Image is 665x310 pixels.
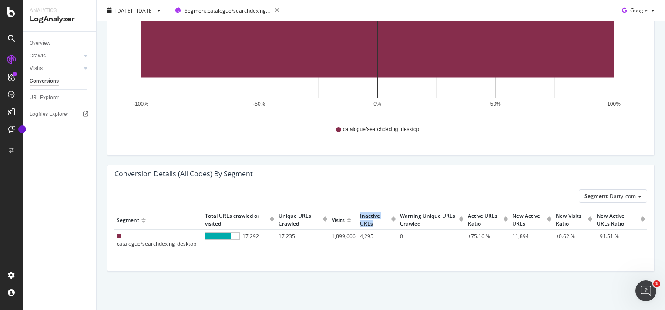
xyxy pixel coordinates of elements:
[30,39,90,48] a: Overview
[30,64,81,73] a: Visits
[30,77,59,86] div: Conversions
[30,7,89,14] div: Analytics
[30,110,68,119] div: Logfiles Explorer
[117,213,139,227] div: Segment
[360,232,373,240] span: 4,295
[30,93,59,102] div: URL Explorer
[400,212,457,227] div: Warning Unique URLs Crawled
[584,192,608,200] span: Segment
[597,212,638,227] div: New Active URLs Ratio
[30,110,90,119] a: Logfiles Explorer
[279,232,295,240] span: 17,235
[30,14,89,24] div: LogAnalyzer
[607,101,621,108] text: 100%
[30,39,50,48] div: Overview
[512,232,529,240] span: 11,894
[114,169,253,178] div: Conversion Details (all codes) by Segment
[133,101,148,108] text: -100%
[360,212,389,227] div: Inactive URLs
[597,232,619,240] span: +91.51 %
[653,280,660,287] span: 1
[205,212,268,227] div: Total URLs crawled or visited
[30,51,81,61] a: Crawls
[556,232,575,240] span: +0.62 %
[630,7,648,14] span: Google
[490,101,501,108] text: 50%
[332,232,356,240] span: 1,899,606
[468,212,501,227] div: Active URLs Ratio
[343,126,419,133] span: catalogue/searchdexing_desktop
[556,212,586,227] div: New Visits Ratio
[512,212,545,227] div: New Active URLs
[115,7,154,14] span: [DATE] - [DATE]
[104,3,164,17] button: [DATE] - [DATE]
[618,3,658,17] button: Google
[30,51,46,61] div: Crawls
[279,212,321,227] div: Unique URLs Crawled
[30,93,90,102] a: URL Explorer
[185,7,272,14] span: Segment: catalogue/searchdexing_desktop
[117,240,196,247] span: catalogue/searchdexing_desktop
[468,232,490,240] span: +75.16 %
[635,280,656,301] iframe: Intercom live chat
[332,213,345,227] div: Visits
[30,64,43,73] div: Visits
[400,232,403,240] span: 0
[171,3,282,17] button: Segment:catalogue/searchdexing_desktop
[610,192,636,200] span: Darty_com
[253,101,265,108] text: -50%
[18,125,26,133] div: Tooltip anchor
[30,77,90,86] a: Conversions
[373,101,381,108] text: 0%
[242,232,259,243] span: 17,292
